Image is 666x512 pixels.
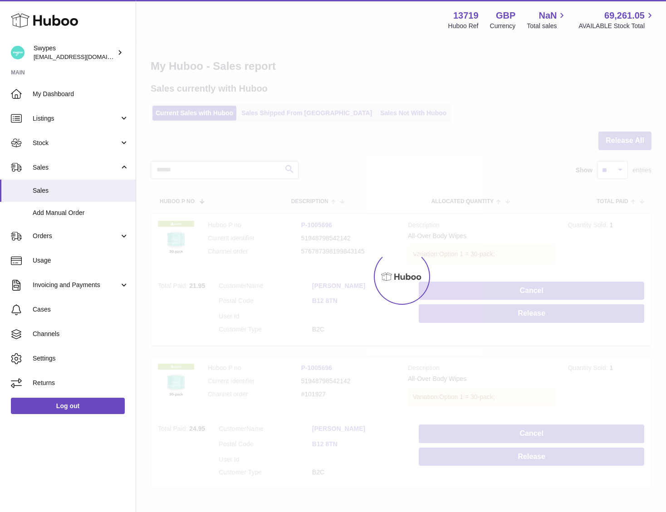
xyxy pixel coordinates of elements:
[33,305,129,314] span: Cases
[34,53,133,60] span: [EMAIL_ADDRESS][DOMAIN_NAME]
[33,281,119,289] span: Invoicing and Payments
[33,379,129,387] span: Returns
[34,44,115,61] div: Swypes
[33,354,129,363] span: Settings
[33,186,129,195] span: Sales
[448,22,479,30] div: Huboo Ref
[11,46,24,59] img: hello@swypes.co.uk
[527,10,567,30] a: NaN Total sales
[33,114,119,123] span: Listings
[33,90,129,98] span: My Dashboard
[578,10,655,30] a: 69,261.05 AVAILABLE Stock Total
[33,232,119,240] span: Orders
[604,10,645,22] span: 69,261.05
[490,22,516,30] div: Currency
[527,22,567,30] span: Total sales
[33,256,129,265] span: Usage
[11,398,125,414] a: Log out
[453,10,479,22] strong: 13719
[578,22,655,30] span: AVAILABLE Stock Total
[496,10,515,22] strong: GBP
[539,10,557,22] span: NaN
[33,163,119,172] span: Sales
[33,139,119,147] span: Stock
[33,330,129,338] span: Channels
[33,209,129,217] span: Add Manual Order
